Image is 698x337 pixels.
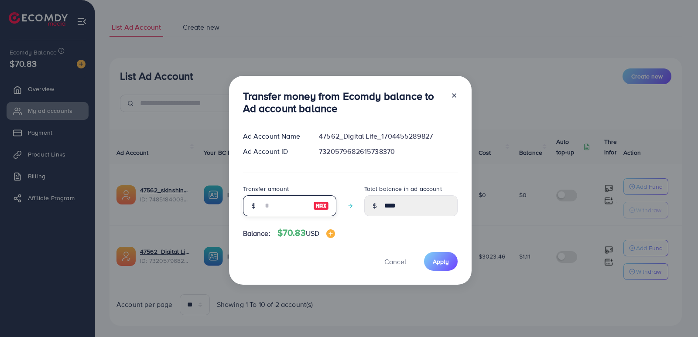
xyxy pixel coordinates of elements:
span: Cancel [384,257,406,266]
span: Apply [433,257,449,266]
iframe: Chat [661,298,691,330]
h3: Transfer money from Ecomdy balance to Ad account balance [243,90,444,115]
span: USD [306,228,319,238]
label: Total balance in ad account [364,184,442,193]
span: Balance: [243,228,270,238]
img: image [326,229,335,238]
h4: $70.83 [277,228,335,238]
button: Apply [424,252,458,271]
button: Cancel [373,252,417,271]
div: Ad Account Name [236,131,312,141]
div: 47562_Digital Life_1704455289827 [312,131,464,141]
div: Ad Account ID [236,146,312,157]
div: 7320579682615738370 [312,146,464,157]
img: image [313,201,329,211]
label: Transfer amount [243,184,289,193]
